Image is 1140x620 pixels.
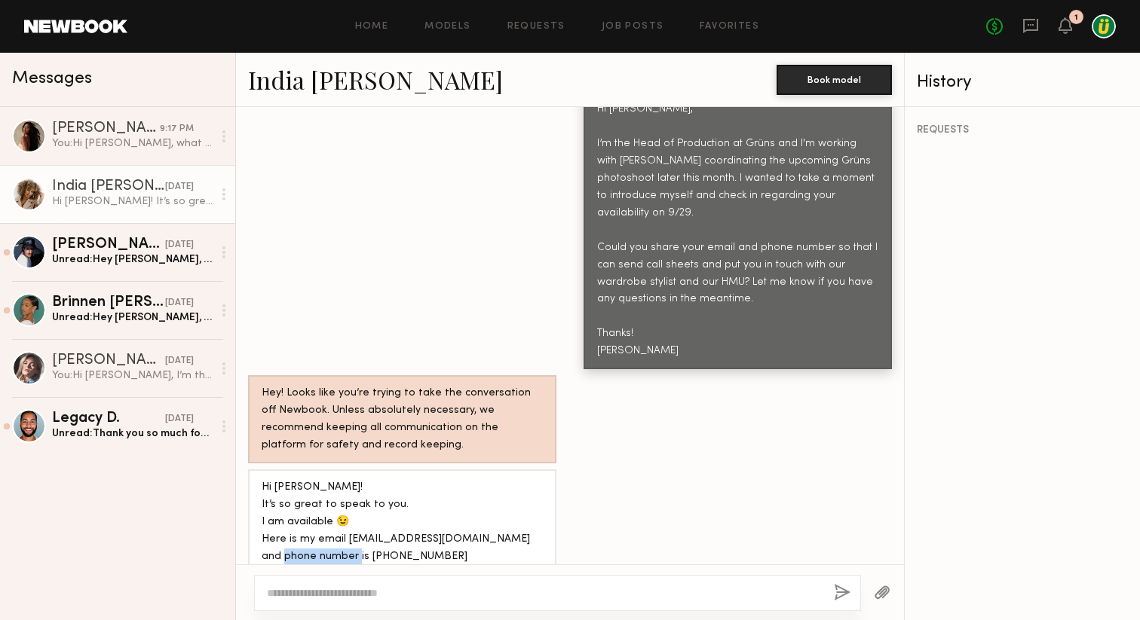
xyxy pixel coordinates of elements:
[777,72,892,85] a: Book model
[424,22,470,32] a: Models
[917,125,1128,136] div: REQUESTS
[355,22,389,32] a: Home
[52,353,165,368] div: [PERSON_NAME]
[52,237,165,252] div: [PERSON_NAME]
[52,179,165,194] div: India [PERSON_NAME]
[52,121,160,136] div: [PERSON_NAME]
[52,426,213,441] div: Unread: Thank you so much for everything! It was a pleasure to work with your team! 🙏
[262,479,543,566] div: Hi [PERSON_NAME]! It’s so great to speak to you. I am available 😉 Here is my email [EMAIL_ADDRESS...
[777,65,892,95] button: Book model
[1074,14,1078,22] div: 1
[165,412,194,426] div: [DATE]
[52,252,213,267] div: Unread: Hey [PERSON_NAME], I’m completely available on 9/23. [EMAIL_ADDRESS][DOMAIN_NAME] [PHONE_...
[52,310,213,325] div: Unread: Hey [PERSON_NAME], thanks for reaching out. I am still available 9/23. My email is [EMAIL...
[52,411,165,426] div: Legacy D.
[165,180,194,194] div: [DATE]
[165,354,194,368] div: [DATE]
[602,22,664,32] a: Job Posts
[597,101,878,360] div: Hi [PERSON_NAME], I’m the Head of Production at Grüns and I'm working with [PERSON_NAME] coordina...
[160,122,194,136] div: 9:17 PM
[165,296,194,310] div: [DATE]
[507,22,565,32] a: Requests
[12,70,92,87] span: Messages
[262,385,543,454] div: Hey! Looks like you’re trying to take the conversation off Newbook. Unless absolutely necessary, ...
[917,74,1128,91] div: History
[248,63,503,96] a: India [PERSON_NAME]
[52,194,213,209] div: Hi [PERSON_NAME]! It’s so great to speak to you. I am available 😉 Here is my email [EMAIL_ADDRESS...
[700,22,759,32] a: Favorites
[165,238,194,252] div: [DATE]
[52,136,213,151] div: You: Hi [PERSON_NAME], what part of [GEOGRAPHIC_DATA] are you staying currently?
[52,368,213,383] div: You: Hi [PERSON_NAME], I’m the Head of Production at Grüns and I'm working with [PERSON_NAME] coo...
[52,295,165,310] div: Brinnen [PERSON_NAME]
